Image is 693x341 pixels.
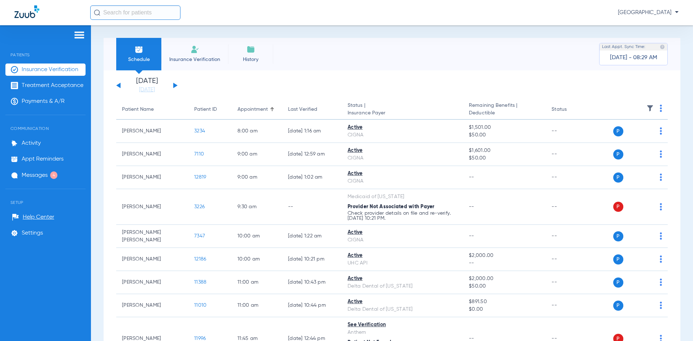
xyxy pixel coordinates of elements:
img: group-dot-blue.svg [660,232,662,240]
span: P [613,254,623,265]
span: Schedule [122,56,156,63]
li: [DATE] [125,78,169,93]
span: 3234 [194,128,205,134]
img: group-dot-blue.svg [660,150,662,158]
div: Patient ID [194,106,226,113]
span: -- [469,336,474,341]
th: Remaining Benefits | [463,100,546,120]
span: Deductible [469,109,540,117]
div: CIGNA [348,131,457,139]
iframe: Chat Widget [657,306,693,341]
td: [PERSON_NAME] [116,271,188,294]
div: Delta Dental of [US_STATE] [348,306,457,313]
span: History [234,56,268,63]
span: 7347 [194,233,205,239]
span: P [613,202,623,212]
span: P [613,149,623,159]
span: $50.00 [469,131,540,139]
td: [DATE] 12:59 AM [282,143,342,166]
td: [DATE] 1:22 AM [282,225,342,248]
td: -- [546,189,594,225]
td: [PERSON_NAME] [116,248,188,271]
div: Appointment [237,106,276,113]
span: Communication [5,115,86,131]
div: Appointment [237,106,268,113]
td: -- [282,189,342,225]
td: -- [546,143,594,166]
div: Last Verified [288,106,317,113]
td: [DATE] 10:21 PM [282,248,342,271]
td: 9:00 AM [232,166,282,189]
span: P [613,301,623,311]
div: Active [348,229,457,236]
div: Active [348,124,457,131]
td: [PERSON_NAME] [116,189,188,225]
td: [PERSON_NAME] [116,166,188,189]
span: Setup [5,189,86,205]
img: group-dot-blue.svg [660,279,662,286]
img: group-dot-blue.svg [660,255,662,263]
div: Active [348,170,457,178]
img: group-dot-blue.svg [660,105,662,112]
span: 12819 [194,175,206,180]
span: $50.00 [469,154,540,162]
span: $0.00 [469,306,540,313]
td: -- [546,271,594,294]
img: Manual Insurance Verification [191,45,199,54]
img: last sync help info [660,44,665,49]
td: -- [546,248,594,271]
p: Check provider details on file and re-verify. [DATE] 10:21 PM. [348,211,457,221]
span: P [613,231,623,241]
span: Help Center [23,214,54,221]
span: 11996 [194,336,206,341]
span: P [613,172,623,183]
span: Activity [22,140,41,147]
td: 8:00 AM [232,120,282,143]
span: Insurance Verification [167,56,223,63]
span: [DATE] - 08:29 AM [610,54,657,61]
div: Active [348,275,457,283]
td: [DATE] 1:16 AM [282,120,342,143]
div: Medicaid of [US_STATE] [348,193,457,201]
span: Treatment Acceptance [22,82,83,89]
td: [PERSON_NAME] [116,120,188,143]
span: -- [469,204,474,209]
span: $2,000.00 [469,275,540,283]
td: [PERSON_NAME] [PERSON_NAME] [116,225,188,248]
span: -- [469,259,540,267]
span: $50.00 [469,283,540,290]
span: 11388 [194,280,206,285]
span: -- [469,233,474,239]
div: Last Verified [288,106,336,113]
a: [DATE] [125,86,169,93]
span: Appt Reminders [22,156,64,163]
div: Active [348,298,457,306]
td: 10:00 AM [232,248,282,271]
div: Patient ID [194,106,217,113]
td: 11:00 AM [232,271,282,294]
td: 10:00 AM [232,225,282,248]
td: -- [546,166,594,189]
td: [PERSON_NAME] [116,294,188,317]
span: [GEOGRAPHIC_DATA] [618,9,679,16]
div: CIGNA [348,236,457,244]
div: Active [348,252,457,259]
div: Delta Dental of [US_STATE] [348,283,457,290]
a: Help Center [12,214,54,221]
td: [DATE] 1:02 AM [282,166,342,189]
div: Patient Name [122,106,154,113]
span: $1,601.00 [469,147,540,154]
div: UHC API [348,259,457,267]
td: 9:30 AM [232,189,282,225]
img: Schedule [135,45,143,54]
td: -- [546,120,594,143]
img: Search Icon [94,9,100,16]
th: Status | [342,100,463,120]
span: P [613,277,623,288]
span: P [613,126,623,136]
div: Patient Name [122,106,183,113]
img: History [247,45,255,54]
span: Patients [5,41,86,57]
td: 11:00 AM [232,294,282,317]
div: Anthem [348,329,457,336]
